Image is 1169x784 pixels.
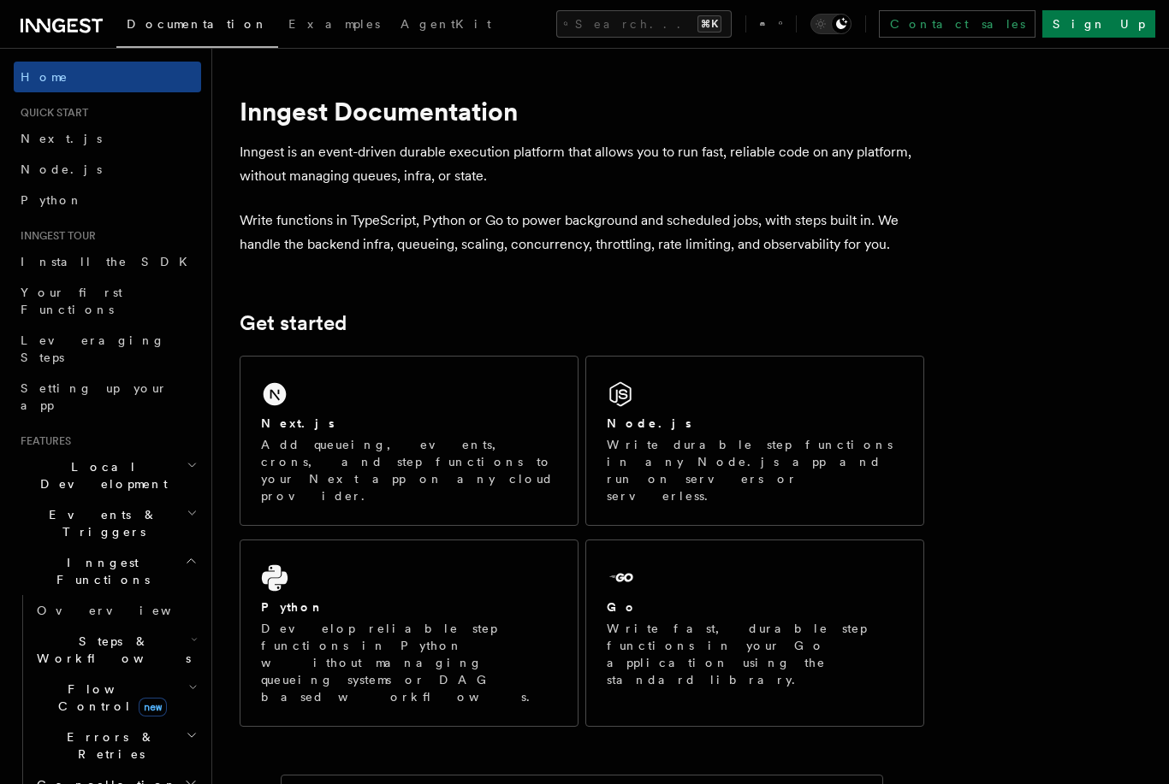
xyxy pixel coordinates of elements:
a: Overview [30,595,201,626]
a: Node.jsWrite durable step functions in any Node.js app and run on servers or serverless. [585,356,924,526]
button: Errors & Retries [30,722,201,769]
button: Flow Controlnew [30,674,201,722]
span: Steps & Workflows [30,633,191,667]
kbd: ⌘K [697,15,721,32]
p: Write durable step functions in any Node.js app and run on servers or serverless. [607,436,903,504]
a: PythonDevelop reliable step functions in Python without managing queueing systems or DAG based wo... [240,539,579,727]
p: Write fast, durable step functions in your Go application using the standard library. [607,620,903,688]
span: Your first Functions [21,286,122,316]
span: Leveraging Steps [21,333,165,364]
span: Install the SDK [21,255,198,268]
p: Develop reliable step functions in Python without managing queueing systems or DAG based workflows. [261,620,557,705]
span: Local Development [14,458,187,492]
h2: Next.js [261,415,335,432]
span: Features [14,434,71,448]
a: Node.js [14,154,201,185]
a: Install the SDK [14,246,201,277]
a: Sign Up [1042,10,1155,38]
a: Home [14,62,201,92]
span: Home [21,68,68,85]
button: Local Development [14,451,201,499]
span: Next.js [21,132,102,145]
a: Your first Functions [14,277,201,325]
h2: Go [607,598,638,616]
h2: Node.js [607,415,691,432]
a: Setting up your app [14,373,201,421]
a: GoWrite fast, durable step functions in your Go application using the standard library. [585,539,924,727]
a: Next.js [14,123,201,154]
p: Inngest is an event-driven durable execution platform that allows you to run fast, reliable code ... [240,140,924,188]
p: Add queueing, events, crons, and step functions to your Next app on any cloud provider. [261,436,557,504]
span: Node.js [21,162,102,176]
button: Inngest Functions [14,547,201,595]
span: Examples [288,17,380,31]
span: Events & Triggers [14,506,187,540]
p: Write functions in TypeScript, Python or Go to power background and scheduled jobs, with steps bu... [240,209,924,256]
span: Inngest tour [14,229,96,243]
a: Leveraging Steps [14,325,201,373]
a: Python [14,185,201,215]
span: new [139,698,167,716]
span: Documentation [127,17,268,31]
span: Overview [37,604,213,617]
a: Get started [240,311,347,335]
h1: Inngest Documentation [240,96,924,127]
span: Python [21,193,83,207]
span: Flow Control [30,681,188,715]
h2: Python [261,598,324,616]
span: AgentKit [401,17,491,31]
a: Documentation [116,5,278,48]
a: AgentKit [390,5,501,46]
button: Search...⌘K [556,10,732,38]
button: Steps & Workflows [30,626,201,674]
span: Errors & Retries [30,728,186,763]
span: Quick start [14,106,88,120]
a: Examples [278,5,390,46]
a: Next.jsAdd queueing, events, crons, and step functions to your Next app on any cloud provider. [240,356,579,526]
button: Toggle dark mode [810,14,852,34]
span: Setting up your app [21,381,168,412]
button: Events & Triggers [14,499,201,547]
span: Inngest Functions [14,554,185,588]
a: Contact sales [879,10,1035,38]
